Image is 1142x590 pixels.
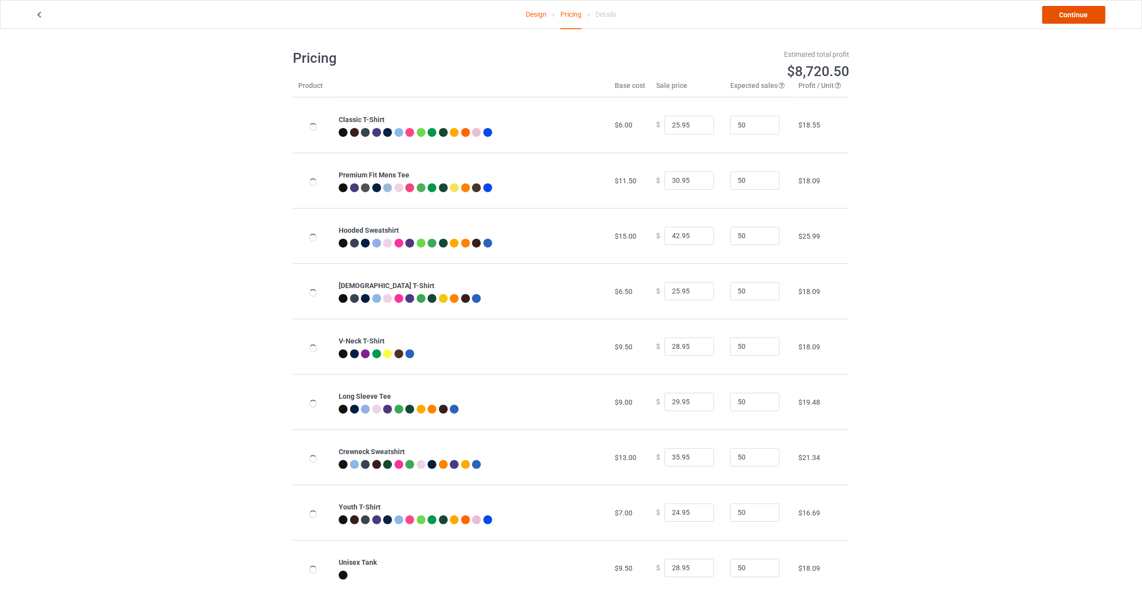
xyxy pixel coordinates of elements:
[656,342,660,350] span: $
[656,121,660,129] span: $
[578,49,850,59] div: Estimated total profit
[656,398,660,406] span: $
[293,49,564,67] h1: Pricing
[615,177,636,185] span: $11.50
[615,288,632,295] span: $6.50
[798,343,820,351] span: $18.09
[339,337,385,345] b: V-Neck T-Shirt
[1042,6,1105,24] a: Continue
[656,508,660,516] span: $
[798,232,820,240] span: $25.99
[615,398,632,406] span: $9.00
[651,81,725,97] th: Sale price
[339,116,385,124] b: Classic T-Shirt
[798,454,820,462] span: $21.34
[656,232,660,240] span: $
[560,0,582,29] div: Pricing
[656,176,660,184] span: $
[339,558,377,566] b: Unisex Tank
[339,226,399,234] b: Hooded Sweatshirt
[595,0,616,28] div: Details
[725,81,793,97] th: Expected sales
[339,503,381,511] b: Youth T-Shirt
[615,454,636,462] span: $13.00
[615,232,636,240] span: $15.00
[798,564,820,572] span: $18.09
[615,564,632,572] span: $9.50
[339,392,391,400] b: Long Sleeve Tee
[798,121,820,129] span: $18.55
[656,453,660,461] span: $
[656,287,660,295] span: $
[339,448,405,456] b: Crewneck Sweatshirt
[526,0,547,28] a: Design
[615,509,632,517] span: $7.00
[798,288,820,295] span: $18.09
[787,63,849,80] span: $8,720.50
[793,81,849,97] th: Profit / Unit
[339,171,409,179] b: Premium Fit Mens Tee
[656,564,660,572] span: $
[339,282,434,290] b: [DEMOGRAPHIC_DATA] T-Shirt
[798,177,820,185] span: $18.09
[615,343,632,351] span: $9.50
[798,398,820,406] span: $19.48
[798,509,820,517] span: $16.69
[293,81,333,97] th: Product
[609,81,651,97] th: Base cost
[615,121,632,129] span: $6.00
